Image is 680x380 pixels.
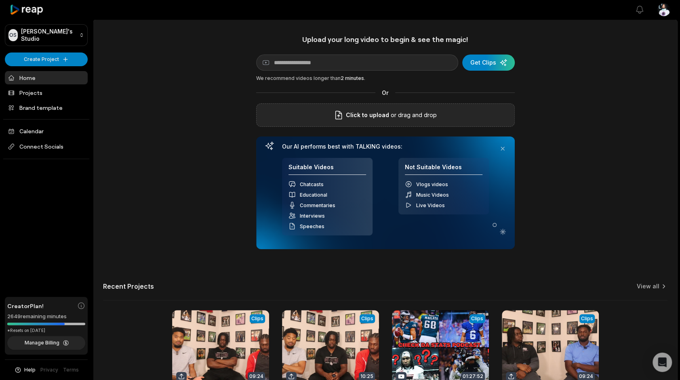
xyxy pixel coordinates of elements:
[5,71,88,84] a: Home
[405,164,482,175] h4: Not Suitable Videos
[653,353,672,372] div: Open Intercom Messenger
[300,202,335,208] span: Commentaries
[416,202,445,208] span: Live Videos
[5,86,88,99] a: Projects
[416,192,449,198] span: Music Videos
[21,28,76,42] p: [PERSON_NAME]'s Studio
[300,181,324,187] span: Chatcasts
[462,55,515,71] button: Get Clips
[5,101,88,114] a: Brand template
[103,282,154,290] h2: Recent Projects
[7,302,44,310] span: Creator Plan!
[63,366,79,374] a: Terms
[8,29,18,41] div: OS
[7,313,85,321] div: 2649 remaining minutes
[375,88,395,97] span: Or
[346,110,389,120] span: Click to upload
[389,110,437,120] p: or drag and drop
[14,366,36,374] button: Help
[282,143,489,150] h3: Our AI performs best with TALKING videos:
[7,336,85,350] button: Manage Billing
[5,52,88,66] button: Create Project
[300,223,324,229] span: Speeches
[256,75,515,82] div: We recommend videos longer than .
[7,328,85,334] div: *Resets on [DATE]
[5,139,88,154] span: Connect Socials
[24,366,36,374] span: Help
[416,181,448,187] span: Vlogs videos
[5,124,88,138] a: Calendar
[300,192,327,198] span: Educational
[288,164,366,175] h4: Suitable Videos
[300,213,325,219] span: Interviews
[637,282,659,290] a: View all
[256,35,515,44] h1: Upload your long video to begin & see the magic!
[341,75,364,81] span: 2 minutes
[40,366,58,374] a: Privacy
